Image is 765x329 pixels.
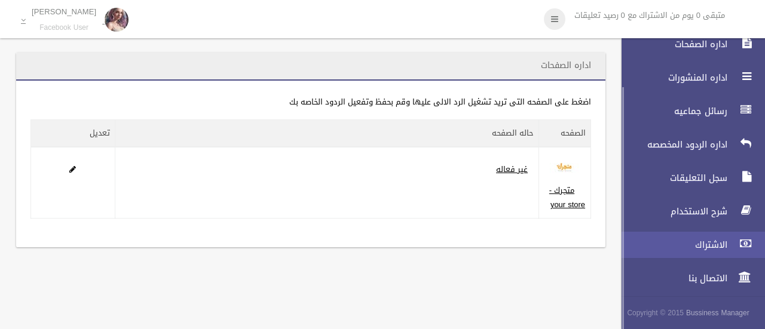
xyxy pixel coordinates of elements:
[627,306,684,319] span: Copyright © 2015
[30,95,591,109] div: اضغط على الصفحه التى تريد تشغيل الرد الالى عليها وقم بحفظ وتفعيل الردود الخاصه بك
[686,306,749,319] strong: Bussiness Manager
[611,272,731,284] span: الاتصال بنا
[611,98,765,124] a: رسائل جماعيه
[611,232,765,258] a: الاشتراك
[549,183,585,212] a: متجرك - your store
[611,198,765,225] a: شرح الاستخدام
[527,54,605,77] header: اداره الصفحات
[611,265,765,291] a: الاتصال بنا
[539,120,591,147] th: الصفحه
[611,165,765,191] a: سجل التعليقات
[550,153,580,183] img: 467604646_122143373966332822_4352828425246926264_n.jpg
[115,120,538,147] th: حاله الصفحه
[611,239,731,251] span: الاشتراك
[611,172,731,184] span: سجل التعليقات
[550,162,580,177] a: Edit
[611,105,731,117] span: رسائل جماعيه
[31,120,115,147] th: تعديل
[611,64,765,91] a: اداره المنشورات
[69,162,76,177] a: Edit
[611,31,765,57] a: اداره الصفحات
[496,162,528,177] a: غير فعاله
[32,7,96,16] p: [PERSON_NAME]
[611,72,731,84] span: اداره المنشورات
[611,139,731,150] span: اداره الردود المخصصه
[32,23,96,32] small: Facebook User
[611,205,731,217] span: شرح الاستخدام
[611,131,765,158] a: اداره الردود المخصصه
[611,38,731,50] span: اداره الصفحات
